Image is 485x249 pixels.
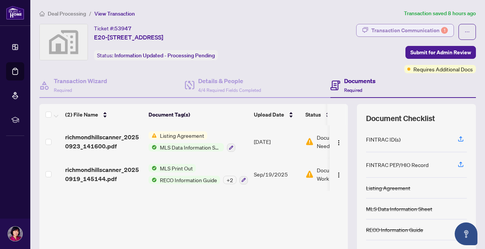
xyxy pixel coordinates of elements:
[254,110,284,119] span: Upload Date
[410,46,471,58] span: Submit for Admin Review
[65,132,142,151] span: richmondhillscanner_20250923_141600.pdf
[6,6,24,20] img: logo
[198,87,261,93] span: 4/4 Required Fields Completed
[149,131,157,140] img: Status Icon
[465,29,470,35] span: ellipsis
[145,104,251,125] th: Document Tag(s)
[317,166,364,183] span: Document Needs Work
[149,164,248,184] button: Status IconMLS Print OutStatus IconRECO Information Guide+2
[94,50,218,60] div: Status:
[223,176,236,184] div: + 2
[344,76,375,85] h4: Documents
[149,131,235,152] button: Status IconListing AgreementStatus IconMLS Data Information Sheet
[39,11,45,16] span: home
[251,125,302,158] td: [DATE]
[366,161,429,169] div: FINTRAC PEP/HIO Record
[366,225,423,234] div: RECO Information Guide
[114,25,131,32] span: 53947
[413,65,473,73] span: Requires Additional Docs
[336,140,342,146] img: Logo
[317,133,356,150] span: Document Needs Work
[366,205,432,213] div: MLS Data Information Sheet
[94,24,131,33] div: Ticket #:
[94,33,163,42] span: E20-[STREET_ADDRESS]
[305,137,314,146] img: Document Status
[157,131,207,140] span: Listing Agreement
[157,164,196,172] span: MLS Print Out
[114,52,215,59] span: Information Updated - Processing Pending
[65,110,98,119] span: (2) File Name
[333,136,345,148] button: Logo
[371,24,448,36] div: Transaction Communication
[40,24,88,60] img: svg%3e
[366,113,435,124] span: Document Checklist
[8,227,22,241] img: Profile Icon
[251,104,302,125] th: Upload Date
[302,104,367,125] th: Status
[198,76,261,85] h4: Details & People
[455,222,477,245] button: Open asap
[366,184,410,192] div: Listing Agreement
[149,143,157,151] img: Status Icon
[404,9,476,18] article: Transaction saved 8 hours ago
[305,110,321,119] span: Status
[333,168,345,180] button: Logo
[157,176,220,184] span: RECO Information Guide
[94,10,135,17] span: View Transaction
[366,135,401,143] div: FINTRAC ID(s)
[65,165,142,183] span: richmondhillscanner_20250919_145144.pdf
[441,27,448,34] div: 1
[89,9,91,18] li: /
[54,76,107,85] h4: Transaction Wizard
[62,104,145,125] th: (2) File Name
[54,87,72,93] span: Required
[251,158,302,191] td: Sep/19/2025
[344,87,362,93] span: Required
[305,170,314,178] img: Document Status
[356,24,454,37] button: Transaction Communication1
[149,164,157,172] img: Status Icon
[149,176,157,184] img: Status Icon
[405,46,476,59] button: Submit for Admin Review
[157,143,224,151] span: MLS Data Information Sheet
[336,172,342,178] img: Logo
[48,10,86,17] span: Deal Processing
